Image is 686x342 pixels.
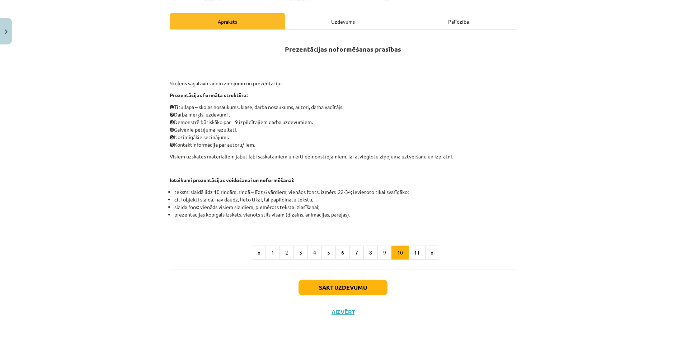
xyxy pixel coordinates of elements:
[170,246,516,260] nav: Page navigation example
[321,246,336,260] button: 5
[170,13,285,29] div: Apraksts
[279,246,294,260] button: 2
[363,246,378,260] button: 8
[329,308,357,315] button: Aizvērt
[170,177,294,183] strong: Ieteikumi prezentācijas veidošanai un noformēšanai:
[170,103,516,148] p: ➊ Titullapa – skolas nosaukums, klase, darba nosaukums, autori, darba vadītājs. ➋ Darba mērķis, u...
[401,13,516,29] div: Palīdzība
[174,196,516,203] li: citi objekti slaidā: nav daudz, lieto tikai, lai papildinātu tekstu;
[285,13,401,29] div: Uzdevums
[170,92,248,98] strong: Prezentācijas formāta struktūra:
[377,246,392,260] button: 9
[425,246,439,260] button: »
[170,153,516,160] p: Visiem uzskates materiāliem jābūt labi saskatāmiem un ērti demonstrējamiem, lai atvieglotu ziņoju...
[307,246,322,260] button: 4
[335,246,350,260] button: 6
[174,188,516,196] li: teksts: slaidā līdz 10 rindām, rindā – līdz 6 vārdiem; vienāds fonts, izmērs 22-34; ievietoto tik...
[293,246,308,260] button: 3
[5,29,8,34] img: icon-close-lesson-0947bae3869378f0d4975bcd49f059093ad1ed9edebbc8119c70593378902aed.svg
[285,45,401,53] strong: Prezentācijas noformēšanas prasības
[391,246,409,260] button: 10
[266,246,280,260] button: 1
[349,246,364,260] button: 7
[299,280,387,295] button: Sākt uzdevumu
[252,246,266,260] button: «
[174,211,516,218] li: prezentācijas kopīgais izskats: vienots stils visam (dizains, animācijas, pārejas).
[408,246,426,260] button: 11
[174,203,516,211] li: slaida fons: vienāds visiem slaidiem, piemērots teksta izlasīšanai;
[170,80,516,87] p: Skolēns sagatavo audio ziņojumu un prezentāciju.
